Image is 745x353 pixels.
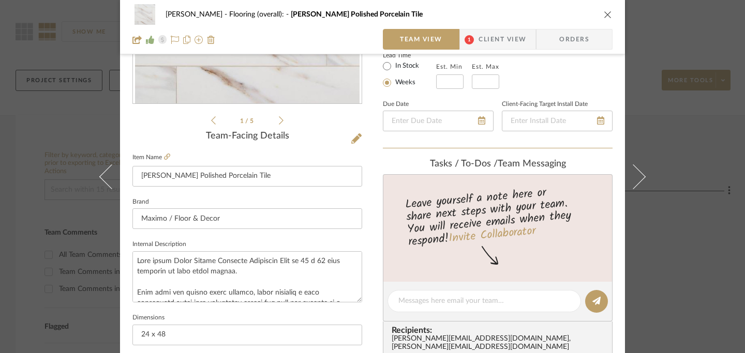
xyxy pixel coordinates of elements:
input: Enter Brand [132,208,362,229]
div: Team-Facing Details [132,131,362,142]
span: [PERSON_NAME] Polished Porcelain Tile [291,11,423,18]
img: 5a99c5a3-28b8-4cba-9328-b945c9a20a0b_48x40.jpg [132,4,157,25]
span: [PERSON_NAME] [166,11,229,18]
input: Enter Due Date [383,111,494,131]
input: Enter Install Date [502,111,613,131]
label: Dimensions [132,315,165,320]
div: Leave yourself a note here or share next steps with your team. You will receive emails when they ... [382,181,614,251]
span: 1 [465,35,474,44]
span: Tasks / To-Dos / [430,159,498,168]
input: Enter Item Name [132,166,362,187]
span: 1 [240,118,245,124]
label: Internal Description [132,242,186,247]
button: close [603,10,613,19]
div: team Messaging [383,159,613,170]
span: Client View [479,29,526,50]
label: Est. Min [436,63,463,70]
label: Lead Time [383,51,436,60]
label: Due Date [383,102,409,107]
label: Client-Facing Target Install Date [502,102,588,107]
span: Team View [400,29,442,50]
span: Orders [548,29,601,50]
img: Remove from project [207,36,215,44]
label: Est. Max [472,63,499,70]
span: Flooring (overall): [229,11,291,18]
input: Enter the dimensions of this item [132,325,362,345]
label: Weeks [393,78,415,87]
mat-radio-group: Select item type [383,60,436,89]
label: Brand [132,199,149,205]
div: [PERSON_NAME][EMAIL_ADDRESS][DOMAIN_NAME] , [PERSON_NAME][EMAIL_ADDRESS][DOMAIN_NAME] [392,335,608,351]
a: Invite Collaborator [448,222,537,248]
span: Recipients: [392,326,608,335]
label: Item Name [132,153,170,162]
span: 5 [250,118,255,124]
span: / [245,118,250,124]
label: In Stock [393,62,419,71]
